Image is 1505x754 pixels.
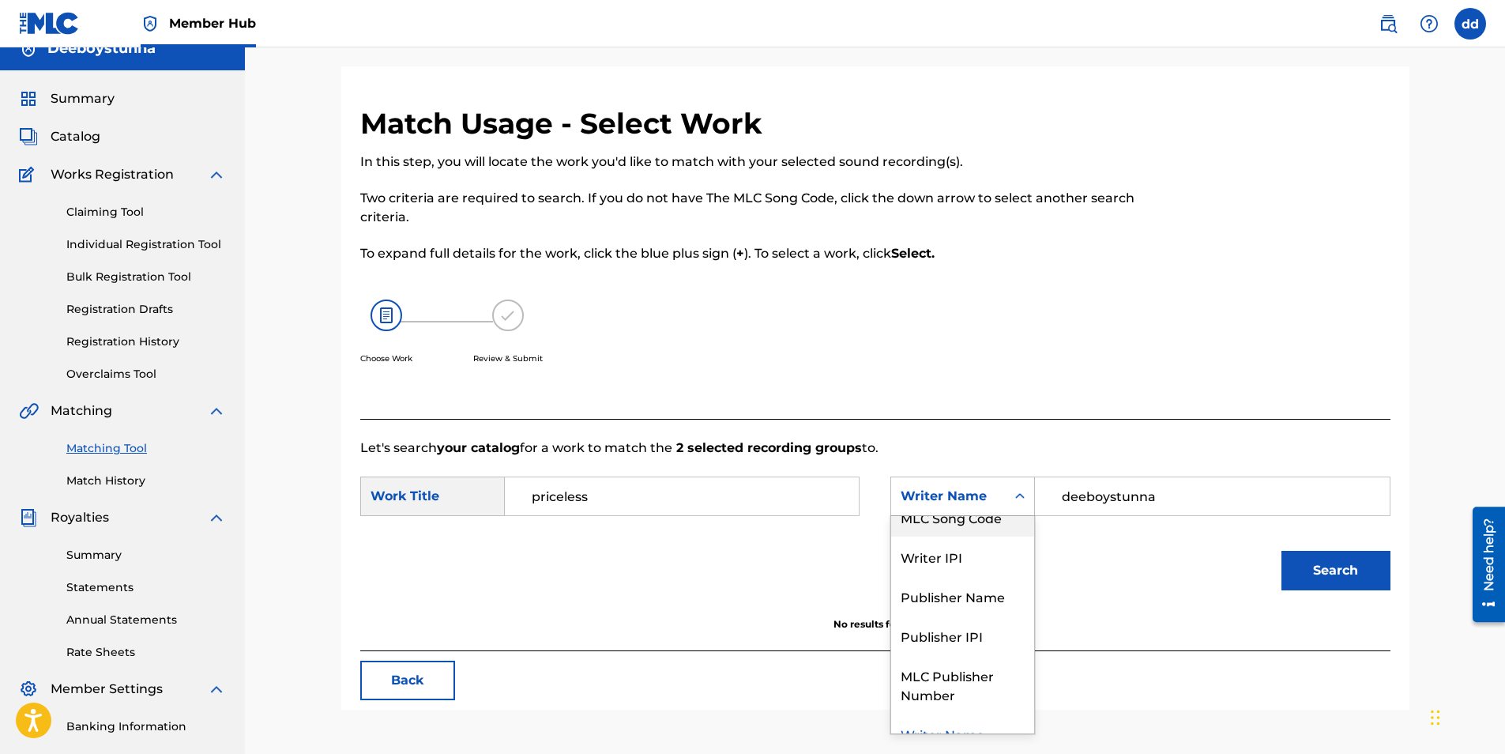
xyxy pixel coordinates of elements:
[891,714,1034,753] div: Writer Name
[169,14,256,32] span: Member Hub
[437,440,520,455] strong: your catalog
[672,440,862,455] strong: 2 selected recording groups
[891,616,1034,655] div: Publisher IPI
[1431,694,1440,741] div: Drag
[19,402,39,420] img: Matching
[901,487,996,506] div: Writer Name
[19,508,38,527] img: Royalties
[66,236,226,253] a: Individual Registration Tool
[66,718,226,735] a: Banking Information
[1461,501,1505,628] iframe: Resource Center
[51,127,100,146] span: Catalog
[1426,678,1505,754] iframe: Chat Widget
[19,127,38,146] img: Catalog
[1372,8,1404,40] a: Public Search
[141,14,160,33] img: Top Rightsholder
[891,497,1034,537] div: MLC Song Code
[891,576,1034,616] div: Publisher Name
[19,165,40,184] img: Works Registration
[492,300,524,331] img: 173f8e8b57e69610e344.svg
[360,439,1390,458] p: Let's search for a work to match the to.
[360,189,1153,227] p: Two criteria are required to search. If you do not have The MLC Song Code, click the down arrow t...
[66,204,226,221] a: Claiming Tool
[1379,14,1398,33] img: search
[66,644,226,661] a: Rate Sheets
[66,269,226,285] a: Bulk Registration Tool
[51,402,112,420] span: Matching
[207,680,226,699] img: expand
[19,89,38,108] img: Summary
[891,246,935,261] strong: Select.
[66,547,226,564] a: Summary
[360,617,1390,631] p: No results found.
[360,244,1153,263] p: To expand full details for the work, click the blue plus sign ( ). To select a work, click
[736,246,744,261] strong: +
[473,352,543,364] p: Review & Submit
[360,661,455,700] button: Back
[207,402,226,420] img: expand
[1281,551,1390,590] button: Search
[19,12,80,35] img: MLC Logo
[360,352,412,364] p: Choose Work
[360,106,770,141] h2: Match Usage - Select Work
[1420,14,1439,33] img: help
[47,40,156,58] h5: Deeboystunna
[51,89,115,108] span: Summary
[19,40,38,58] img: Accounts
[66,334,226,350] a: Registration History
[371,300,402,331] img: 26af456c4569493f7445.svg
[207,508,226,527] img: expand
[1454,8,1486,40] div: User Menu
[51,165,174,184] span: Works Registration
[66,366,226,383] a: Overclaims Tool
[19,127,100,146] a: CatalogCatalog
[66,301,226,318] a: Registration Drafts
[891,537,1034,576] div: Writer IPI
[891,655,1034,714] div: MLC Publisher Number
[66,473,226,489] a: Match History
[1413,8,1445,40] div: Help
[19,680,38,699] img: Member Settings
[19,89,115,108] a: SummarySummary
[66,579,226,596] a: Statements
[66,440,226,457] a: Matching Tool
[360,458,1390,617] form: Search Form
[51,680,163,699] span: Member Settings
[66,612,226,628] a: Annual Statements
[51,508,109,527] span: Royalties
[360,153,1153,172] p: In this step, you will locate the work you'd like to match with your selected sound recording(s).
[207,165,226,184] img: expand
